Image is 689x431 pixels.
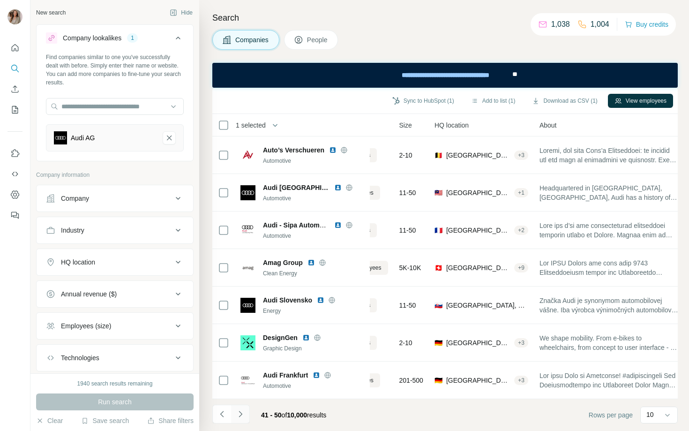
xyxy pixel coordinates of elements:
[434,376,442,385] span: 🇩🇪
[7,60,22,77] button: Search
[7,145,22,162] button: Use Surfe on LinkedIn
[551,19,570,30] p: 1,038
[240,335,255,350] img: Logo of DesignGen
[287,411,307,419] span: 10,000
[313,371,320,379] img: LinkedIn logo
[539,221,678,240] span: Lore ips d’si ame consecteturad elitseddoei temporin utlabo et Dolore. Magnaa enim ad 308 min, Ve...
[81,416,129,425] button: Save search
[231,405,250,423] button: Navigate to next page
[399,263,421,272] span: 5K-10K
[263,382,364,390] div: Automotive
[263,344,364,353] div: Graphic Design
[263,221,399,229] span: Audi - Sipa Automobiles - [PERSON_NAME]
[163,131,176,144] button: Audi AG-remove-button
[61,257,95,267] div: HQ location
[147,416,194,425] button: Share filters
[263,194,364,203] div: Automotive
[446,301,528,310] span: [GEOGRAPHIC_DATA], Region of [GEOGRAPHIC_DATA]
[608,94,673,108] button: View employees
[282,411,287,419] span: of
[61,353,99,363] div: Technologies
[434,338,442,348] span: 🇩🇪
[54,131,67,144] img: Audi AG-logo
[399,376,423,385] span: 201-500
[446,376,510,385] span: [GEOGRAPHIC_DATA], [GEOGRAPHIC_DATA]
[7,39,22,56] button: Quick start
[240,185,255,200] img: Logo of Audi Malaysia
[36,171,194,179] p: Company information
[37,347,193,369] button: Technologies
[539,296,678,315] span: Značka Audi je synonymom automobilovej vášne. Iba výrobca výnimočných automobilov má za sebou dlh...
[71,133,95,143] div: Audi AG
[386,94,461,108] button: Sync to HubSpot (1)
[317,296,324,304] img: LinkedIn logo
[127,34,138,42] div: 1
[63,33,121,43] div: Company lookalikes
[399,226,416,235] span: 11-50
[37,283,193,305] button: Annual revenue ($)
[263,333,298,342] span: DesignGen
[434,301,442,310] span: 🇸🇰
[434,226,442,235] span: 🇫🇷
[625,18,668,31] button: Buy credits
[302,334,310,341] img: LinkedIn logo
[434,121,469,130] span: HQ location
[61,321,111,331] div: Employees (size)
[514,226,528,234] div: + 2
[263,307,364,315] div: Energy
[240,148,255,163] img: Logo of Auto’s Verschueren
[334,221,342,229] img: LinkedIn logo
[539,183,678,202] span: Headquartered in [GEOGRAPHIC_DATA], [GEOGRAPHIC_DATA], Audi has a history of sportiness, sophisti...
[525,94,604,108] button: Download as CSV (1)
[329,146,337,154] img: LinkedIn logo
[434,188,442,197] span: 🇲🇾
[307,35,329,45] span: People
[212,63,678,88] iframe: Banner
[37,315,193,337] button: Employees (size)
[539,146,678,165] span: Loremi, dol sita Cons’a Elitseddoei: te incidid utl etd magn al enimadmini ve quisnostr. Exe UL l...
[263,269,364,278] div: Clean Energy
[37,187,193,210] button: Company
[263,258,303,267] span: Amag Group
[399,338,412,348] span: 2-10
[240,223,255,238] img: Logo of Audi - Sipa Automobiles - Pau Lescar
[539,121,557,130] span: About
[7,101,22,118] button: My lists
[46,53,184,87] div: Find companies similar to one you've successfully dealt with before. Simply enter their name or w...
[163,6,199,20] button: Hide
[514,376,528,385] div: + 3
[399,188,416,197] span: 11-50
[7,81,22,98] button: Enrich CSV
[589,410,633,420] span: Rows per page
[37,219,193,242] button: Industry
[263,157,364,165] div: Automotive
[399,151,412,160] span: 2-10
[240,373,255,388] img: Logo of Audi Frankfurt
[446,263,510,272] span: [GEOGRAPHIC_DATA], [GEOGRAPHIC_DATA]
[212,405,231,423] button: Navigate to previous page
[591,19,609,30] p: 1,004
[61,226,84,235] div: Industry
[514,264,528,272] div: + 9
[446,188,510,197] span: [GEOGRAPHIC_DATA], [GEOGRAPHIC_DATA]
[7,166,22,182] button: Use Surfe API
[263,145,324,155] span: Auto’s Verschueren
[61,194,89,203] div: Company
[36,8,66,17] div: New search
[263,295,312,305] span: Audi Slovensko
[539,371,678,390] span: Lor ipsu Dolo si Ametconse! #adipiscingeli Sed Doeiusmodtempo inc Utlaboreet Dolor Magnaa Enimadm...
[37,251,193,273] button: HQ location
[263,232,364,240] div: Automotive
[236,121,266,130] span: 1 selected
[539,333,678,352] span: We shape mobility. From e-bikes to wheelchairs, from concept to user interface - for us, everythi...
[7,9,22,24] img: Avatar
[7,186,22,203] button: Dashboard
[539,258,678,277] span: Lor IPSU Dolors ame cons adip 9743 Elitseddoeiusm tempor inc Utlaboreetdo magna, aliq Enimadmi ve...
[77,379,153,388] div: 1940 search results remaining
[261,411,282,419] span: 41 - 50
[36,416,63,425] button: Clear
[514,151,528,159] div: + 3
[307,259,315,266] img: LinkedIn logo
[434,151,442,160] span: 🇧🇪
